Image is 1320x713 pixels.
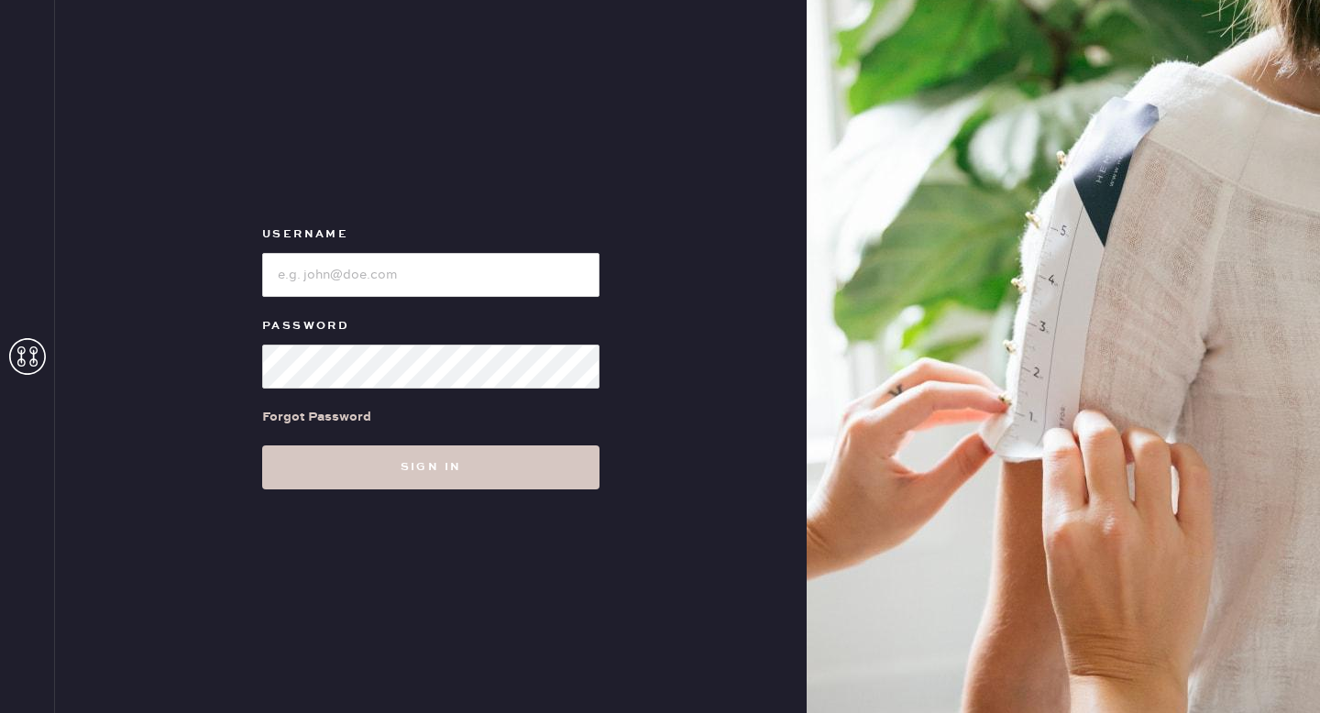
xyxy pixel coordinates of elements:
[262,253,599,297] input: e.g. john@doe.com
[262,315,599,337] label: Password
[262,407,371,427] div: Forgot Password
[262,445,599,489] button: Sign in
[262,389,371,445] a: Forgot Password
[262,224,599,246] label: Username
